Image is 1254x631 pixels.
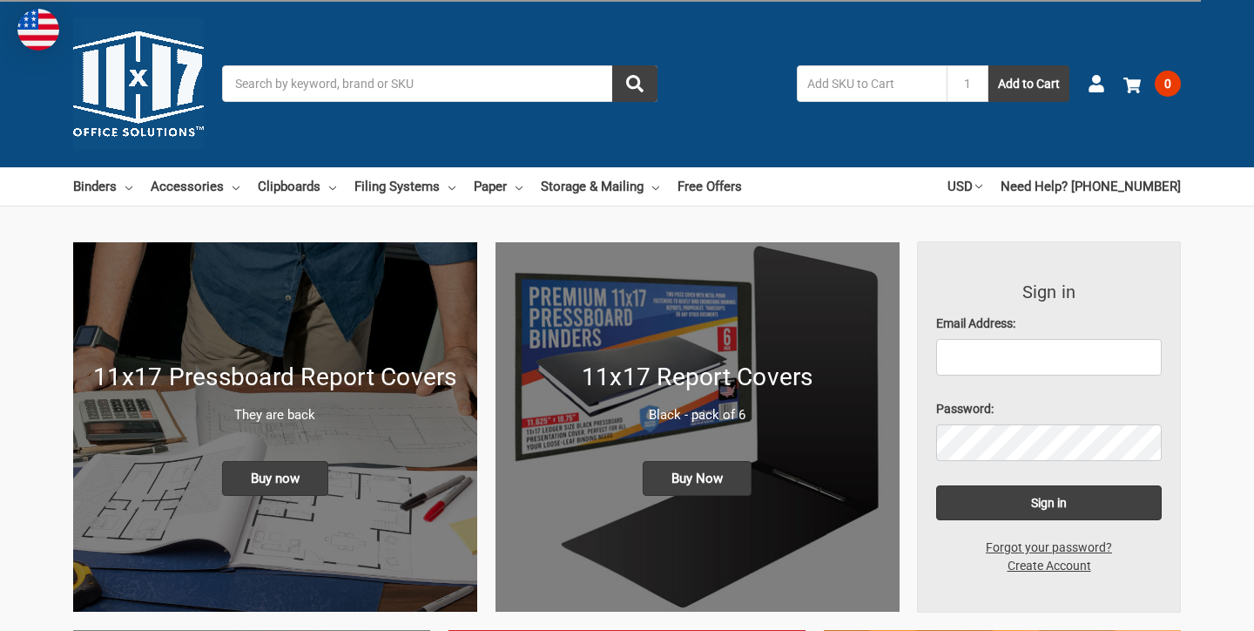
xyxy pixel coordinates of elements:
span: Buy now [222,461,328,496]
span: 0 [1155,71,1181,97]
p: Black - pack of 6 [514,405,881,425]
a: Forgot your password? [976,539,1122,557]
p: They are back [91,405,459,425]
a: 11x17 Report Covers 11x17 Report Covers Black - pack of 6 Buy Now [496,242,900,612]
img: duty and tax information for United States [17,9,59,51]
label: Password: [936,400,1163,418]
a: Clipboards [258,167,336,206]
a: Free Offers [678,167,742,206]
a: Need Help? [PHONE_NUMBER] [1001,167,1181,206]
h1: 11x17 Report Covers [514,359,881,396]
h1: 11x17 Pressboard Report Covers [91,359,459,396]
a: New 11x17 Pressboard Binders 11x17 Pressboard Report Covers They are back Buy now [73,242,477,612]
input: Search by keyword, brand or SKU [222,65,657,102]
a: USD [947,167,982,206]
button: Add to Cart [988,65,1069,102]
img: 11x17.com [73,18,204,149]
label: Email Address: [936,315,1163,333]
a: Create Account [998,557,1101,575]
a: Storage & Mailing [541,167,659,206]
img: New 11x17 Pressboard Binders [73,242,477,612]
a: Accessories [151,167,239,206]
span: Buy Now [643,461,752,496]
a: Binders [73,167,132,206]
img: 11x17 Report Covers [496,242,900,612]
h3: Sign in [936,279,1163,305]
a: Paper [474,167,522,206]
a: 0 [1123,61,1181,106]
a: Filing Systems [354,167,455,206]
input: Add SKU to Cart [797,65,947,102]
input: Sign in [936,485,1163,520]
